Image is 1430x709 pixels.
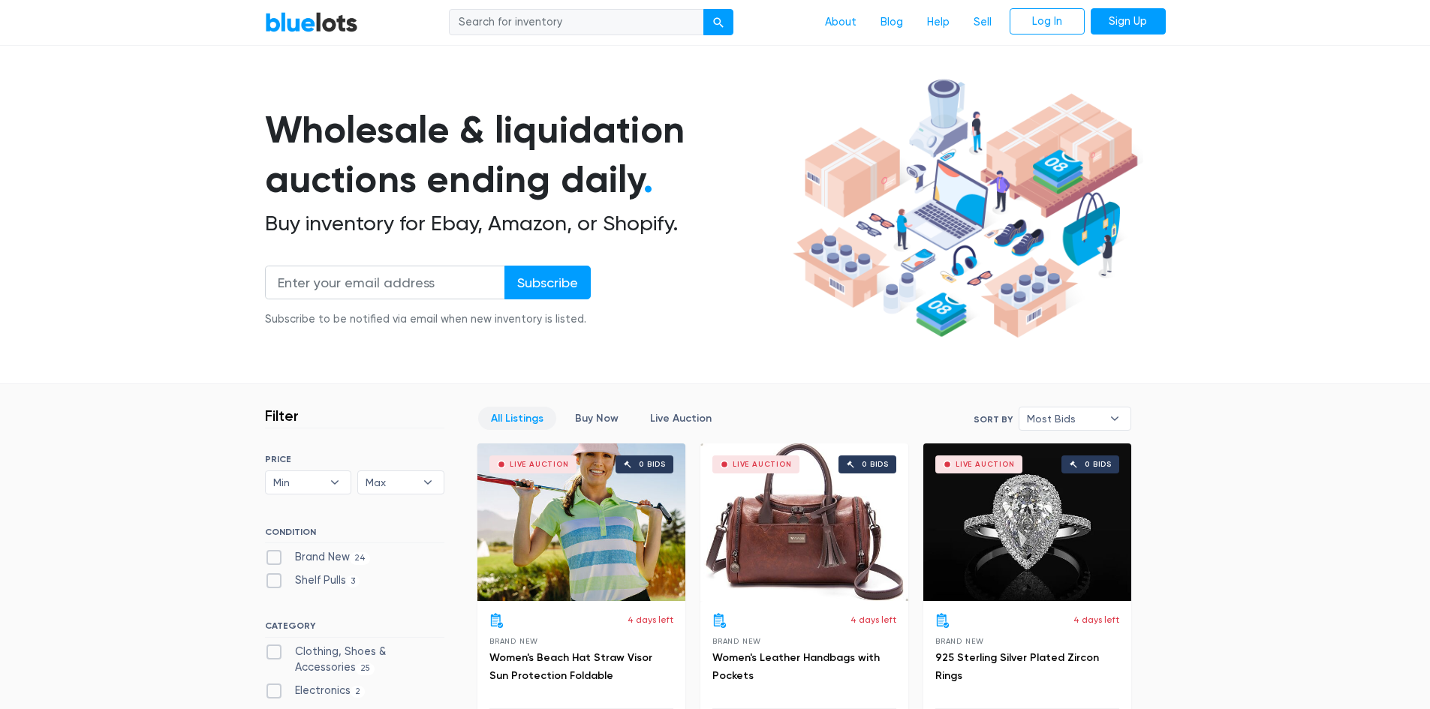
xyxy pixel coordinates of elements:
[628,613,673,626] p: 4 days left
[273,471,323,494] span: Min
[923,443,1131,601] a: Live Auction 0 bids
[265,549,371,566] label: Brand New
[356,663,375,675] span: 25
[639,461,666,468] div: 0 bids
[962,8,1004,37] a: Sell
[265,454,444,464] h6: PRICE
[787,72,1143,345] img: hero-ee84e7d0318cb26816c560f6b4441b76977f77a177738b4e94f68c95b2b83dbb.png
[1085,461,1112,468] div: 0 bids
[643,157,653,202] span: .
[265,105,787,205] h1: Wholesale & liquidation auctions ending daily
[265,266,505,299] input: Enter your email address
[265,620,444,637] h6: CATEGORY
[265,407,299,425] h3: Filter
[915,8,962,37] a: Help
[813,8,869,37] a: About
[265,683,366,699] label: Electronics
[489,637,538,645] span: Brand New
[265,527,444,543] h6: CONDITION
[562,407,631,430] a: Buy Now
[850,613,896,626] p: 4 days left
[700,443,908,601] a: Live Auction 0 bids
[510,461,569,468] div: Live Auction
[956,461,1015,468] div: Live Auction
[1010,8,1085,35] a: Log In
[712,651,880,682] a: Women's Leather Handbags with Pockets
[1091,8,1166,35] a: Sign Up
[478,407,556,430] a: All Listings
[935,651,1099,682] a: 925 Sterling Silver Plated Zircon Rings
[412,471,444,494] b: ▾
[351,686,366,698] span: 2
[265,572,360,589] label: Shelf Pulls
[265,11,358,33] a: BlueLots
[449,9,704,36] input: Search for inventory
[504,266,591,299] input: Subscribe
[489,651,652,682] a: Women's Beach Hat Straw Visor Sun Protection Foldable
[862,461,889,468] div: 0 bids
[319,471,351,494] b: ▾
[366,471,415,494] span: Max
[1099,407,1130,430] b: ▾
[350,552,371,564] span: 24
[346,575,360,587] span: 3
[712,637,761,645] span: Brand New
[869,8,915,37] a: Blog
[974,413,1013,426] label: Sort By
[265,311,591,328] div: Subscribe to be notified via email when new inventory is listed.
[733,461,792,468] div: Live Auction
[265,644,444,676] label: Clothing, Shoes & Accessories
[1027,407,1102,430] span: Most Bids
[265,211,787,236] h2: Buy inventory for Ebay, Amazon, or Shopify.
[935,637,984,645] span: Brand New
[477,443,685,601] a: Live Auction 0 bids
[1073,613,1119,626] p: 4 days left
[637,407,724,430] a: Live Auction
